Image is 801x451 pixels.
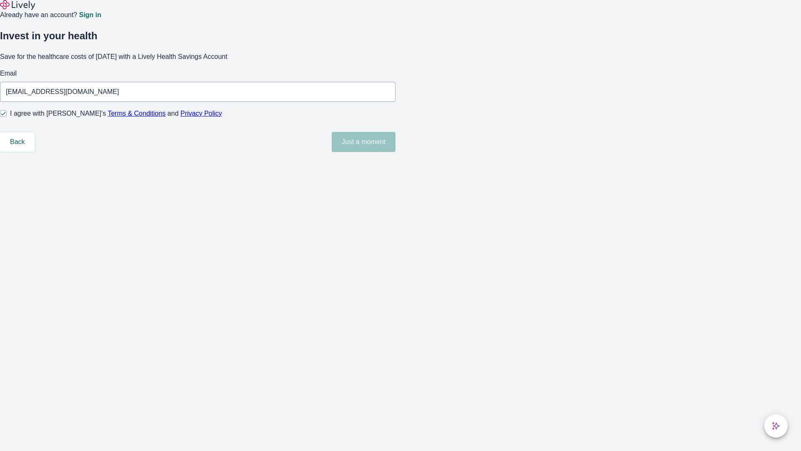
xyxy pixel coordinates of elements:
a: Terms & Conditions [108,110,166,117]
button: chat [764,414,788,438]
a: Sign in [79,12,101,18]
a: Privacy Policy [181,110,222,117]
span: I agree with [PERSON_NAME]’s and [10,109,222,119]
svg: Lively AI Assistant [772,422,780,430]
